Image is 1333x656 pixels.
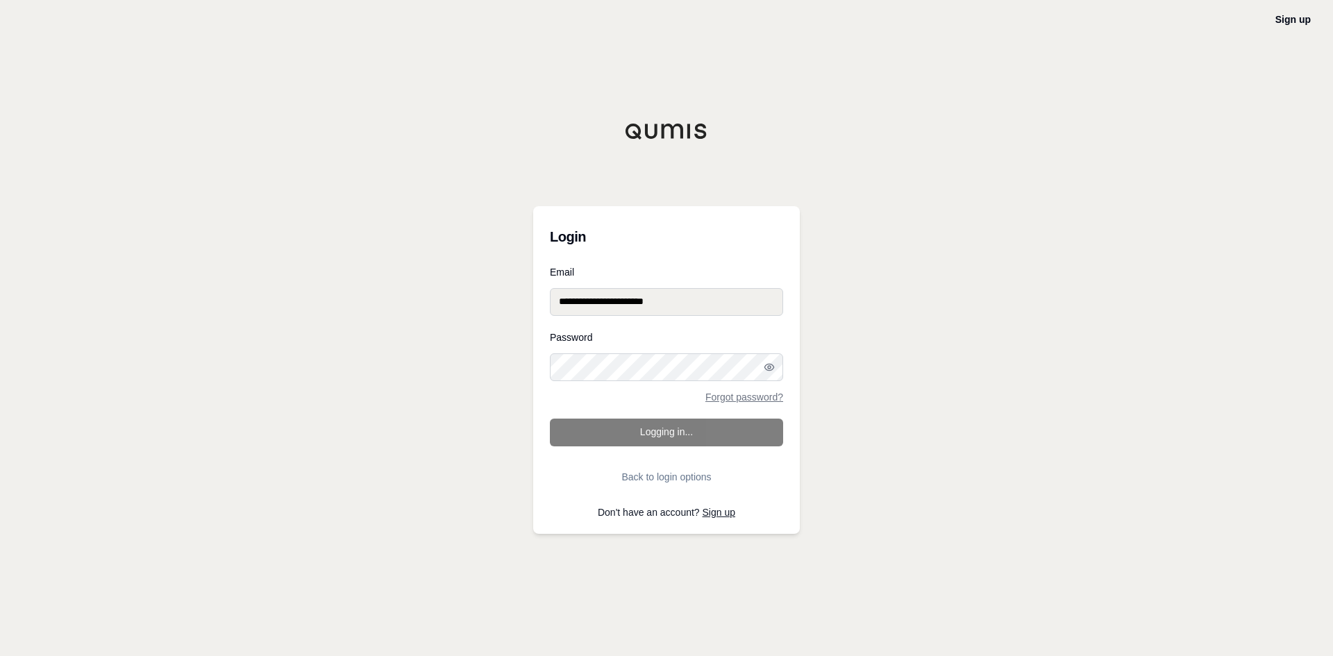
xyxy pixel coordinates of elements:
[550,507,783,517] p: Don't have an account?
[1275,14,1311,25] a: Sign up
[625,123,708,140] img: Qumis
[550,267,783,277] label: Email
[705,392,783,402] a: Forgot password?
[550,333,783,342] label: Password
[550,463,783,491] button: Back to login options
[550,223,783,251] h3: Login
[703,507,735,518] a: Sign up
